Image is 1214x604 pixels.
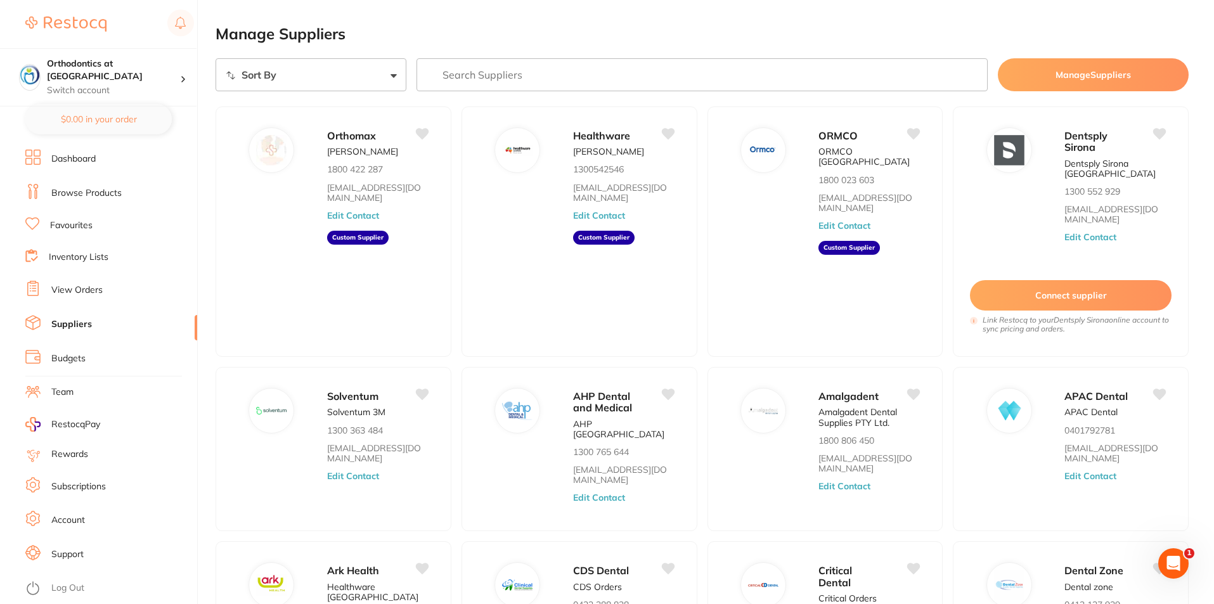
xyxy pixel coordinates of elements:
p: [PERSON_NAME] [327,146,398,157]
a: Support [51,548,84,561]
span: CDS Dental [573,564,629,577]
img: Healthware [502,135,533,165]
a: [EMAIL_ADDRESS][DOMAIN_NAME] [1064,204,1165,224]
img: ORMCO [748,135,778,165]
a: [EMAIL_ADDRESS][DOMAIN_NAME] [818,193,919,213]
a: Account [51,514,85,527]
p: 1300 552 929 [1064,186,1120,196]
p: AHP [GEOGRAPHIC_DATA] [573,419,674,439]
span: AHP Dental and Medical [573,390,632,414]
img: Restocq Logo [25,16,107,32]
a: Dashboard [51,153,96,165]
button: Edit Contact [327,471,379,481]
p: Switch account [47,84,180,97]
a: Restocq Logo [25,10,107,39]
img: Orthodontics at Penrith [20,65,40,85]
a: Team [51,386,74,399]
p: Solventum 3M [327,407,385,417]
p: APAC Dental [1064,407,1118,417]
img: CDS Dental [502,570,533,601]
button: ManageSuppliers [998,58,1189,91]
a: Browse Products [51,187,122,200]
a: View Orders [51,284,103,297]
a: Log Out [51,582,84,594]
a: Inventory Lists [49,251,108,264]
span: ORMCO [818,129,858,142]
span: RestocqPay [51,418,100,431]
button: Edit Contact [818,481,870,491]
p: Healthware [GEOGRAPHIC_DATA] [327,582,428,602]
button: Edit Contact [573,492,625,503]
p: Dentsply Sirona [GEOGRAPHIC_DATA] [1064,158,1165,179]
img: Critical Dental [748,570,778,601]
p: ORMCO [GEOGRAPHIC_DATA] [818,146,919,167]
span: Solventum [327,390,378,402]
iframe: Intercom live chat [1158,548,1189,579]
button: Edit Contact [573,210,625,221]
img: Dentsply Sirona [994,135,1024,165]
button: Log Out [25,579,193,599]
span: Critical Dental [818,564,852,588]
img: Dental Zone [994,570,1024,601]
a: RestocqPay [25,417,100,432]
span: 1 [1184,548,1194,558]
a: [EMAIL_ADDRESS][DOMAIN_NAME] [818,453,919,473]
aside: Custom Supplier [327,231,389,245]
aside: Custom Supplier [818,241,880,255]
a: Rewards [51,448,88,461]
p: [PERSON_NAME] [573,146,644,157]
span: Dentsply Sirona [1064,129,1107,153]
img: APAC Dental [994,395,1024,426]
p: 1300542546 [573,164,624,174]
p: Critical Orders [818,593,877,603]
p: 1800 806 450 [818,435,874,446]
p: 0401792781 [1064,425,1115,435]
button: Edit Contact [818,221,870,231]
span: Healthware [573,129,630,142]
p: CDS Orders [573,582,622,592]
p: 1300 363 484 [327,425,383,435]
a: [EMAIL_ADDRESS][DOMAIN_NAME] [327,183,428,203]
input: Search Suppliers [417,58,988,91]
span: Ark Health [327,564,379,577]
span: Amalgadent [818,390,879,402]
a: Budgets [51,352,86,365]
img: Ark Health [257,570,287,601]
p: 1800 422 287 [327,164,383,174]
button: Connect supplier [970,280,1172,311]
button: $0.00 in your order [25,104,172,134]
button: Edit Contact [1064,232,1116,242]
aside: Custom Supplier [573,231,635,245]
h4: Orthodontics at Penrith [47,58,180,82]
a: [EMAIL_ADDRESS][DOMAIN_NAME] [327,443,428,463]
span: Dental Zone [1064,564,1123,577]
a: Subscriptions [51,480,106,493]
button: Edit Contact [327,210,379,221]
p: Amalgadent Dental Supplies PTY Ltd. [818,407,919,427]
img: RestocqPay [25,417,41,432]
button: Edit Contact [1064,471,1116,481]
a: Favourites [50,219,93,232]
a: [EMAIL_ADDRESS][DOMAIN_NAME] [1064,443,1165,463]
h2: Manage Suppliers [216,25,1189,43]
p: 1800 023 603 [818,175,874,185]
img: AHP Dental and Medical [502,395,533,426]
i: Link Restocq to your Dentsply Sirona online account to sync pricing and orders. [983,316,1172,333]
a: [EMAIL_ADDRESS][DOMAIN_NAME] [573,183,674,203]
a: [EMAIL_ADDRESS][DOMAIN_NAME] [573,465,674,485]
img: Amalgadent [748,395,778,426]
p: 1300 765 644 [573,447,629,457]
img: Orthomax [257,135,287,165]
img: Solventum [257,395,287,426]
span: Orthomax [327,129,376,142]
p: Dental zone [1064,582,1113,592]
a: Suppliers [51,318,92,331]
span: APAC Dental [1064,390,1128,402]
